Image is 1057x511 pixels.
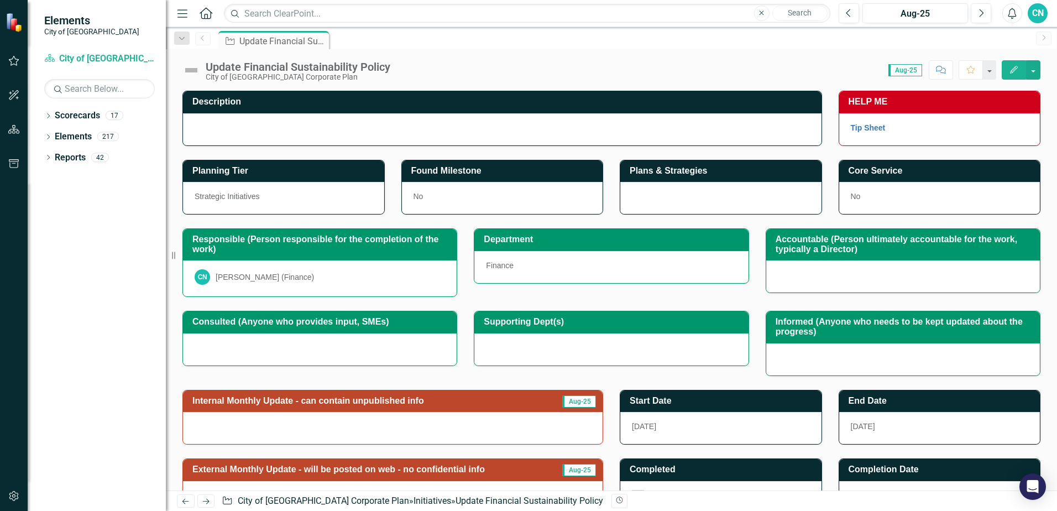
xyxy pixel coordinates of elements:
div: CN [195,269,210,285]
h3: External Monthly Update - will be posted on web - no confidential info [192,465,554,474]
a: Tip Sheet [851,123,886,132]
div: Update Financial Sustainability Policy [456,496,603,506]
span: [DATE] [632,422,656,431]
h3: Start Date [630,396,816,406]
div: 217 [97,132,119,142]
div: Update Financial Sustainability Policy [239,34,326,48]
h3: Internal Monthly Update - can contain unpublished info [192,396,544,406]
h3: Responsible (Person responsible for the completion of the work) [192,234,451,254]
h3: Core Service [849,166,1035,176]
img: Not Defined [182,61,200,79]
small: City of [GEOGRAPHIC_DATA] [44,27,139,36]
div: 42 [91,153,109,162]
h3: Consulted (Anyone who provides input, SMEs) [192,317,451,327]
h3: Planning Tier [192,166,379,176]
h3: Description [192,97,816,107]
div: » » [222,495,603,508]
span: Strategic Initiatives [195,192,260,201]
div: [PERSON_NAME] (Finance) [216,272,314,283]
span: Aug-25 [888,64,922,76]
div: City of [GEOGRAPHIC_DATA] Corporate Plan [206,73,390,81]
span: No [851,192,861,201]
img: ClearPoint Strategy [6,13,25,32]
div: Update Financial Sustainability Policy [206,61,390,73]
span: Aug-25 [562,395,596,408]
span: Elements [44,14,139,27]
button: CN [1028,3,1048,23]
div: Open Intercom Messenger [1019,473,1046,500]
h3: Completion Date [849,465,1035,474]
a: City of [GEOGRAPHIC_DATA] Corporate Plan [44,53,155,65]
a: Scorecards [55,109,100,122]
div: Aug-25 [866,7,964,20]
input: Search ClearPoint... [224,4,830,23]
h3: HELP ME [849,97,1035,107]
h3: Found Milestone [411,166,598,176]
span: [DATE] [851,422,875,431]
button: Search [772,6,828,21]
span: No [414,192,423,201]
a: City of [GEOGRAPHIC_DATA] Corporate Plan [238,496,409,506]
input: Search Below... [44,79,155,98]
h3: Department [484,234,742,244]
span: Aug-25 [562,464,596,476]
h3: Supporting Dept(s) [484,317,742,327]
h3: Plans & Strategies [630,166,816,176]
a: Reports [55,152,86,164]
span: Search [788,8,812,17]
a: Elements [55,131,92,143]
h3: Informed (Anyone who needs to be kept updated about the progress) [776,317,1034,336]
h3: Accountable (Person ultimately accountable for the work, typically a Director) [776,234,1034,254]
h3: Completed [630,465,816,474]
button: Aug-25 [862,3,968,23]
span: Finance [486,261,514,270]
div: 17 [106,111,123,121]
a: Initiatives [414,496,451,506]
h3: End Date [849,396,1035,406]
